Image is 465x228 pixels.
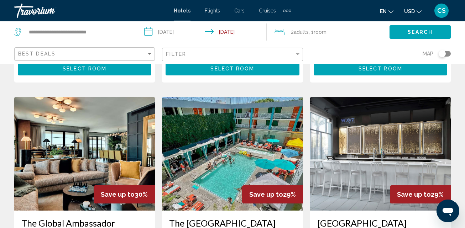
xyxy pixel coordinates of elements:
[210,66,254,72] span: Select Room
[267,21,390,43] button: Travelers: 2 adults, 0 children
[397,191,431,198] span: Save up to
[390,25,451,38] button: Search
[432,3,451,18] button: User Menu
[205,8,220,14] a: Flights
[137,21,267,43] button: Check-in date: Sep 21, 2025 Check-out date: Sep 25, 2025
[423,49,433,59] span: Map
[14,4,167,18] a: Travorium
[242,185,303,203] div: 29%
[404,9,415,14] span: USD
[314,62,447,75] button: Select Room
[380,9,387,14] span: en
[18,51,153,57] mat-select: Sort by
[18,51,56,57] span: Best Deals
[174,8,190,14] a: Hotels
[390,185,451,203] div: 29%
[309,27,326,37] span: , 1
[162,97,303,211] img: Hotel image
[166,51,186,57] span: Filter
[408,30,433,35] span: Search
[314,64,447,71] a: Select Room
[166,62,299,75] button: Select Room
[249,191,283,198] span: Save up to
[437,200,459,222] iframe: Button to launch messaging window
[437,7,446,14] span: CS
[310,97,451,211] img: Hotel image
[166,64,299,71] a: Select Room
[283,5,291,16] button: Extra navigation items
[291,27,309,37] span: 2
[18,64,151,71] a: Select Room
[101,191,135,198] span: Save up to
[380,6,393,16] button: Change language
[259,8,276,14] a: Cruises
[14,97,155,211] img: Hotel image
[234,8,245,14] a: Cars
[18,62,151,75] button: Select Room
[294,29,309,35] span: Adults
[162,47,303,62] button: Filter
[404,6,422,16] button: Change currency
[94,185,155,203] div: 30%
[433,51,451,57] button: Toggle map
[359,66,402,72] span: Select Room
[314,29,326,35] span: Room
[63,66,106,72] span: Select Room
